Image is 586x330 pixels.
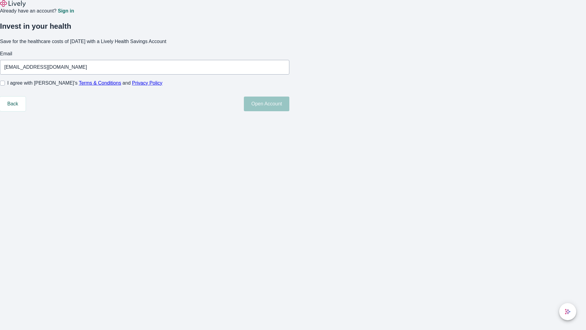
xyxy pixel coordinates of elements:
span: I agree with [PERSON_NAME]’s and [7,79,162,87]
button: chat [559,303,576,320]
svg: Lively AI Assistant [565,309,571,315]
a: Privacy Policy [132,80,163,86]
a: Terms & Conditions [79,80,121,86]
a: Sign in [58,9,74,13]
